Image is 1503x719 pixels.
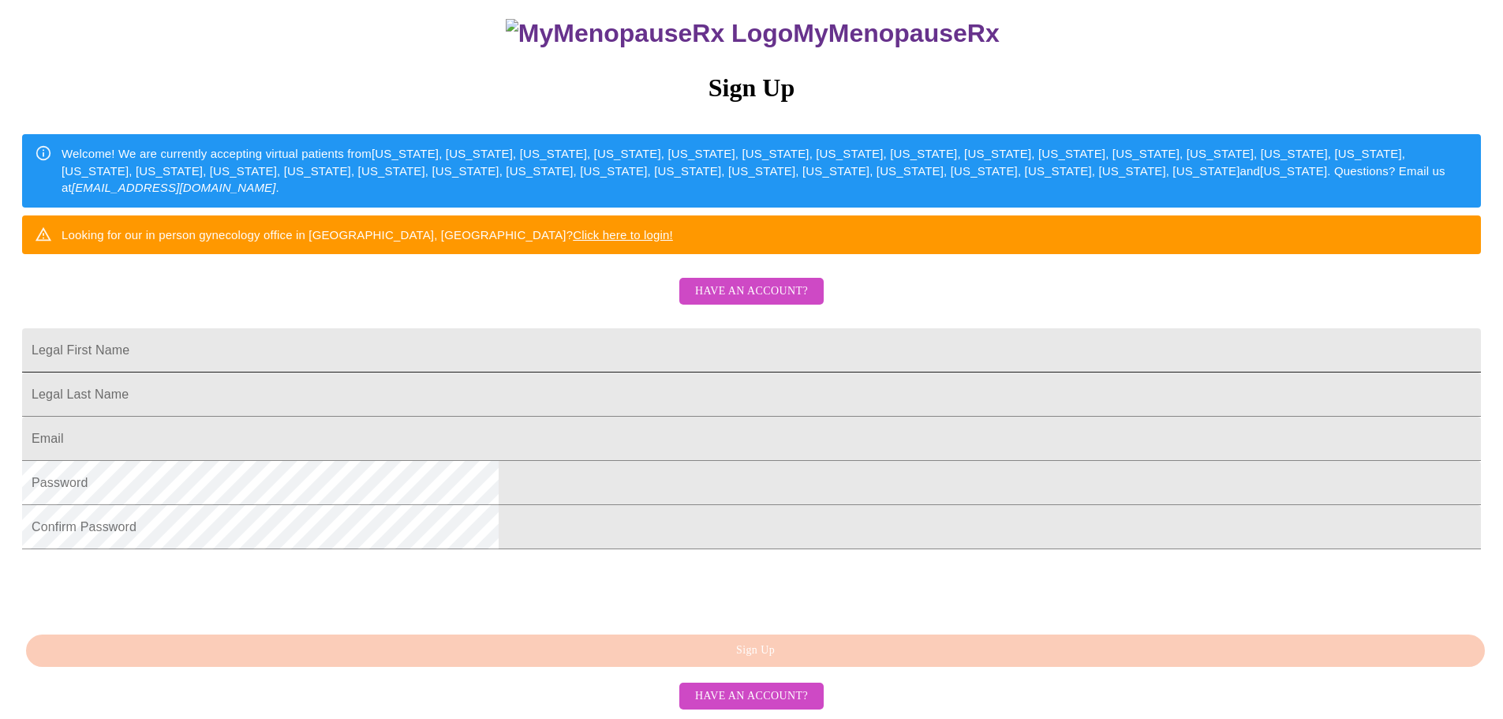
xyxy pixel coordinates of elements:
[62,139,1468,202] div: Welcome! We are currently accepting virtual patients from [US_STATE], [US_STATE], [US_STATE], [US...
[573,228,673,242] a: Click here to login!
[675,295,828,309] a: Have an account?
[22,557,262,619] iframe: reCAPTCHA
[695,282,808,301] span: Have an account?
[506,19,793,48] img: MyMenopauseRx Logo
[22,73,1481,103] h3: Sign Up
[695,687,808,706] span: Have an account?
[24,19,1482,48] h3: MyMenopauseRx
[679,683,824,710] button: Have an account?
[62,220,673,249] div: Looking for our in person gynecology office in [GEOGRAPHIC_DATA], [GEOGRAPHIC_DATA]?
[679,278,824,305] button: Have an account?
[72,181,276,194] em: [EMAIL_ADDRESS][DOMAIN_NAME]
[675,688,828,702] a: Have an account?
